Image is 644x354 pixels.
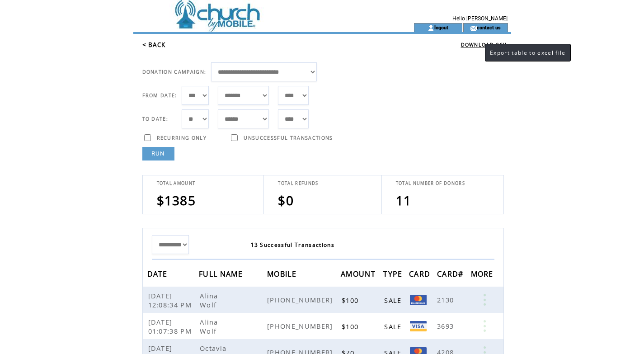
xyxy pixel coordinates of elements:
[428,24,434,32] img: account_icon.gif
[437,321,456,330] span: 3693
[437,267,466,283] span: CARD#
[384,322,404,331] span: SALE
[409,271,432,276] a: CARD
[477,24,501,30] a: contact us
[148,291,194,309] span: [DATE] 12:08:34 PM
[490,49,566,57] span: Export table to excel file
[200,291,219,309] span: Alina Wolf
[147,271,170,276] a: DATE
[267,321,335,330] span: [PHONE_NUMBER]
[341,271,378,276] a: AMOUNT
[142,69,207,75] span: DONATION CAMPAIGN:
[383,267,404,283] span: TYPE
[157,192,196,209] span: $1385
[470,24,477,32] img: contact_us_icon.gif
[199,271,245,276] a: FULL NAME
[267,295,335,304] span: [PHONE_NUMBER]
[251,241,335,249] span: 13 Successful Transactions
[142,92,177,99] span: FROM DATE:
[396,180,465,186] span: TOTAL NUMBER OF DONORS
[409,267,432,283] span: CARD
[157,180,196,186] span: TOTAL AMOUNT
[410,295,427,305] img: Mastercard
[452,15,508,22] span: Hello [PERSON_NAME]
[461,42,507,48] a: DOWNLOAD CSV
[341,267,378,283] span: AMOUNT
[157,135,207,141] span: RECURRING ONLY
[200,317,219,335] span: Alina Wolf
[199,267,245,283] span: FULL NAME
[267,271,299,276] a: MOBILE
[147,267,170,283] span: DATE
[410,321,427,331] img: Visa
[434,24,448,30] a: logout
[437,295,456,304] span: 2130
[142,41,166,49] a: < BACK
[142,116,169,122] span: TO DATE:
[278,180,318,186] span: TOTAL REFUNDS
[342,296,361,305] span: $100
[471,267,496,283] span: MORE
[396,192,412,209] span: 11
[148,317,194,335] span: [DATE] 01:07:38 PM
[142,147,174,160] a: RUN
[342,322,361,331] span: $100
[267,267,299,283] span: MOBILE
[383,271,404,276] a: TYPE
[384,296,404,305] span: SALE
[437,271,466,276] a: CARD#
[244,135,333,141] span: UNSUCCESSFUL TRANSACTIONS
[278,192,294,209] span: $0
